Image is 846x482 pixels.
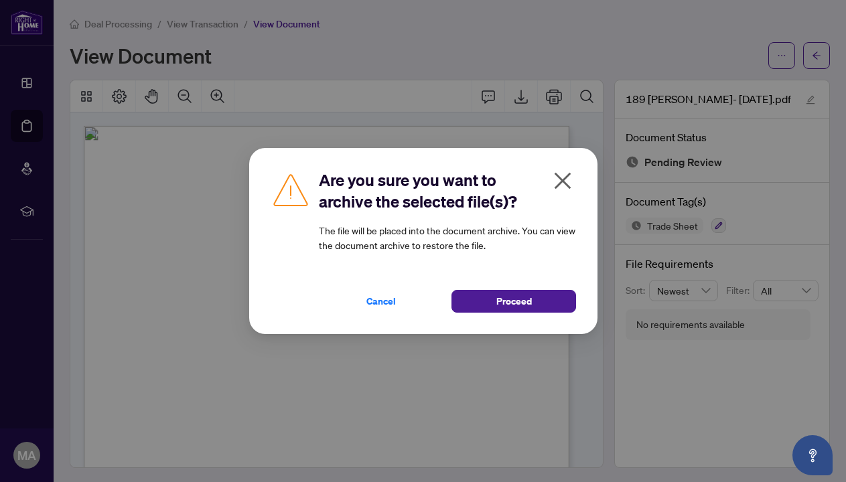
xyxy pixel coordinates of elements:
[451,290,576,313] button: Proceed
[319,169,576,212] h2: Are you sure you want to archive the selected file(s)?
[792,435,833,475] button: Open asap
[271,169,311,210] img: Caution Icon
[552,170,573,191] span: close
[319,223,576,252] article: The file will be placed into the document archive. You can view the document archive to restore t...
[366,291,396,312] span: Cancel
[496,291,531,312] span: Proceed
[319,290,443,313] button: Cancel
